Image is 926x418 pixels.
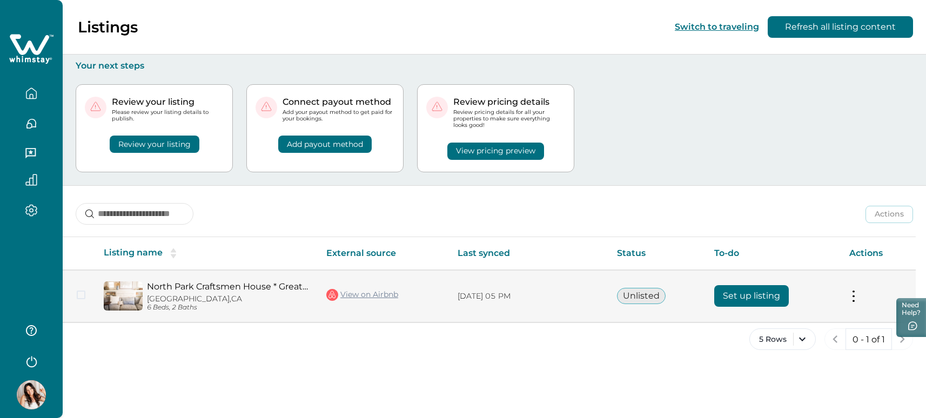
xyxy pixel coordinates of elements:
[865,206,913,223] button: Actions
[449,237,608,270] th: Last synced
[78,18,138,36] p: Listings
[617,288,666,304] button: Unlisted
[95,237,318,270] th: Listing name
[112,97,224,107] p: Review your listing
[453,97,565,107] p: Review pricing details
[163,248,184,259] button: sorting
[458,291,600,302] p: [DATE] 05 PM
[447,143,544,160] button: View pricing preview
[846,328,892,350] button: 0 - 1 of 1
[675,22,759,32] button: Switch to traveling
[706,237,841,270] th: To-do
[110,136,199,153] button: Review your listing
[326,288,398,302] a: View on Airbnb
[318,237,449,270] th: External source
[104,281,143,311] img: propertyImage_North Park Craftsmen House * Great for Families
[749,328,816,350] button: 5 Rows
[714,285,789,307] button: Set up listing
[453,109,565,129] p: Review pricing details for all your properties to make sure everything looks good!
[608,237,706,270] th: Status
[147,294,309,304] p: [GEOGRAPHIC_DATA], CA
[283,109,394,122] p: Add your payout method to get paid for your bookings.
[824,328,846,350] button: previous page
[76,60,913,71] p: Your next steps
[112,109,224,122] p: Please review your listing details to publish.
[768,16,913,38] button: Refresh all listing content
[841,237,916,270] th: Actions
[853,334,885,345] p: 0 - 1 of 1
[891,328,913,350] button: next page
[278,136,372,153] button: Add payout method
[283,97,394,107] p: Connect payout method
[147,281,309,292] a: North Park Craftsmen House * Great for Families
[147,304,309,312] p: 6 Beds, 2 Baths
[17,380,46,409] img: Whimstay Host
